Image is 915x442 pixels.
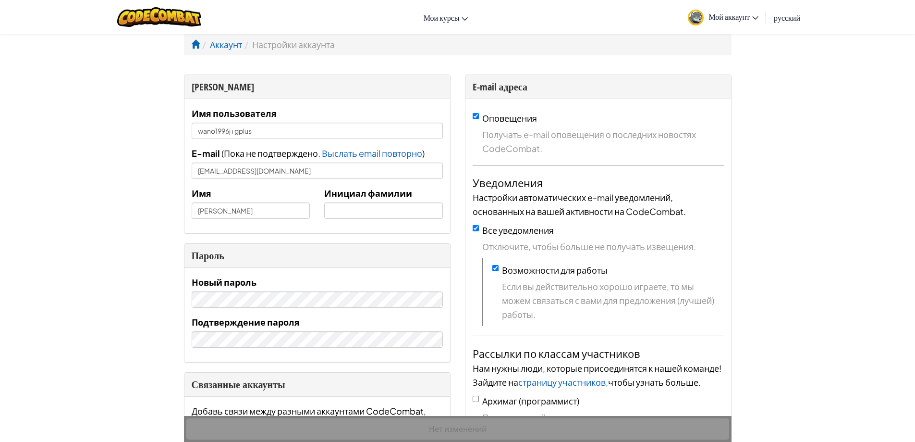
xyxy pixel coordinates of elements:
[482,127,724,155] span: Получать e-mail оповещения о последних новостях CodeCombat.
[473,346,724,361] h4: Рассылки по классам участников
[117,7,201,27] img: CodeCombat logo
[482,113,537,124] label: Оповещения
[708,12,758,22] span: Мой аккаунт
[424,13,460,23] span: Мои курсы
[688,10,704,25] img: avatar
[192,80,443,94] div: [PERSON_NAME]
[322,148,422,159] span: Выслать email повторно
[482,240,724,253] span: Отключите, чтобы больше не получать извещения.
[224,148,322,159] span: Пока не подтверждено.
[242,38,335,51] li: Настройки аккаунта
[502,279,724,321] span: Если вы действительно хорошо играете, то мы можем связаться с вами для предложения (лучшей) работы.
[192,315,300,329] label: Подтверждение пароля
[419,4,473,30] a: Мои курсы
[324,186,412,200] label: Инициал фамилии
[502,265,608,276] label: Возможности для работы
[482,225,554,236] label: Все уведомления
[473,363,721,388] span: Нам нужны люди, которые присоединятся к нашей команде! Зайдите на
[608,377,701,388] span: чтобы узнать больше.
[192,186,211,200] label: Имя
[482,395,517,406] span: Архимаг
[473,175,724,190] h4: Уведомления
[769,4,805,30] a: русский
[519,395,579,406] span: (программист)
[192,148,220,159] span: E-mail
[518,377,608,388] a: страницу участников,
[192,106,277,120] label: Имя пользователя
[473,80,724,94] div: E-mail адреса
[192,275,256,289] label: Новый пароль
[422,148,425,159] span: )
[482,410,724,438] span: Получать email-ы о новых возможностях для программирования и объявления.
[683,2,763,32] a: Мой аккаунт
[774,13,800,23] span: русский
[192,378,443,391] div: Связанные аккаунты
[220,148,224,159] span: (
[210,39,242,50] a: Аккаунт
[192,249,443,263] div: Пароль
[473,192,686,217] span: Настройки автоматических e-mail уведомлений, основанных на вашей активности на CodeCombat.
